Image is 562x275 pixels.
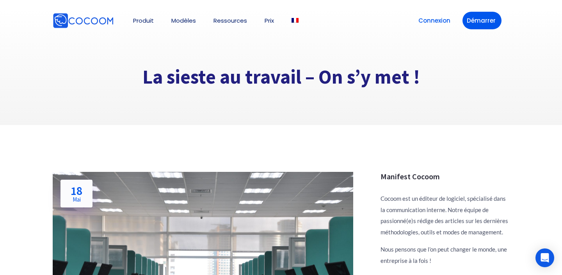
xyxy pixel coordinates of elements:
[265,18,274,23] a: Prix
[71,196,82,202] span: Mai
[53,13,114,29] img: Cocoom
[535,248,554,267] div: Open Intercom Messenger
[133,18,154,23] a: Produit
[414,12,455,29] a: Connexion
[462,12,502,29] a: Démarrer
[381,193,509,237] p: Cocoom est un éditeur de logiciel, spécialisé dans la communication interne. Notre équipe de pass...
[381,244,509,266] p: Nous pensons que l’on peut changer le monde, une entreprise à la fois !
[53,65,509,89] h1: La sieste au travail – On s’y met !
[381,172,509,181] h3: Manifest Cocoom
[71,185,82,202] h2: 18
[171,18,196,23] a: Modèles
[213,18,247,23] a: Ressources
[115,20,116,21] img: Cocoom
[60,180,92,207] a: 18Mai
[292,18,299,23] img: Français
